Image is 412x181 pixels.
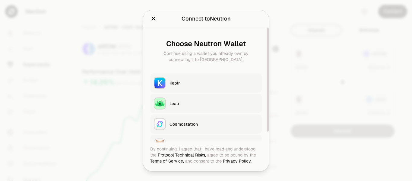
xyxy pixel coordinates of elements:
[154,77,165,88] img: Keplr
[150,135,262,154] button: Leap Cosmos MetaMaskLeap Cosmos MetaMask
[170,141,258,147] div: Leap Cosmos MetaMask
[154,118,165,129] img: Cosmostation
[150,94,262,113] button: LeapLeap
[150,158,184,163] a: Terms of Service,
[150,146,262,164] div: By continuing, I agree that I have read and understood the agree to be bound by the and consent t...
[154,139,165,150] img: Leap Cosmos MetaMask
[154,98,165,109] img: Leap
[155,39,257,48] div: Choose Neutron Wallet
[158,152,206,157] a: Protocol Technical Risks,
[223,158,252,163] a: Privacy Policy.
[182,14,231,23] div: Connect to Neutron
[150,114,262,134] button: CosmostationCosmostation
[170,121,258,127] div: Cosmostation
[170,80,258,86] div: Keplr
[150,14,157,23] button: Close
[150,73,262,92] button: KeplrKeplr
[155,50,257,62] div: Continue using a wallet you already own by connecting it to [GEOGRAPHIC_DATA].
[170,100,258,106] div: Leap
